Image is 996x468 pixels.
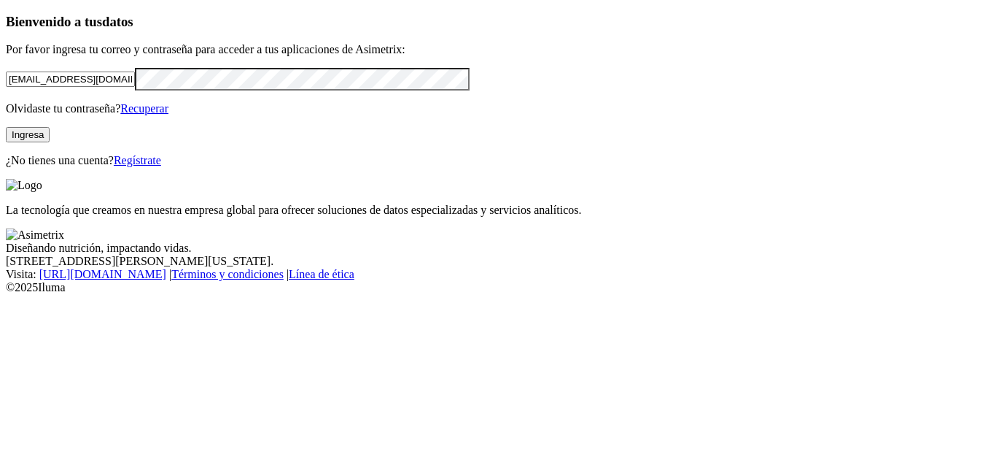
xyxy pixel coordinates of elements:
div: [STREET_ADDRESS][PERSON_NAME][US_STATE]. [6,255,990,268]
p: ¿No tienes una cuenta? [6,154,990,167]
span: datos [102,14,133,29]
p: La tecnología que creamos en nuestra empresa global para ofrecer soluciones de datos especializad... [6,204,990,217]
a: Línea de ética [289,268,354,280]
button: Ingresa [6,127,50,142]
a: Recuperar [120,102,168,115]
div: Diseñando nutrición, impactando vidas. [6,242,990,255]
img: Asimetrix [6,229,64,242]
a: Regístrate [114,154,161,166]
div: Visita : | | [6,268,990,281]
p: Por favor ingresa tu correo y contraseña para acceder a tus aplicaciones de Asimetrix: [6,43,990,56]
a: Términos y condiciones [171,268,284,280]
input: Tu correo [6,72,135,87]
img: Logo [6,179,42,192]
div: © 2025 Iluma [6,281,990,294]
a: [URL][DOMAIN_NAME] [39,268,166,280]
p: Olvidaste tu contraseña? [6,102,990,115]
h3: Bienvenido a tus [6,14,990,30]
